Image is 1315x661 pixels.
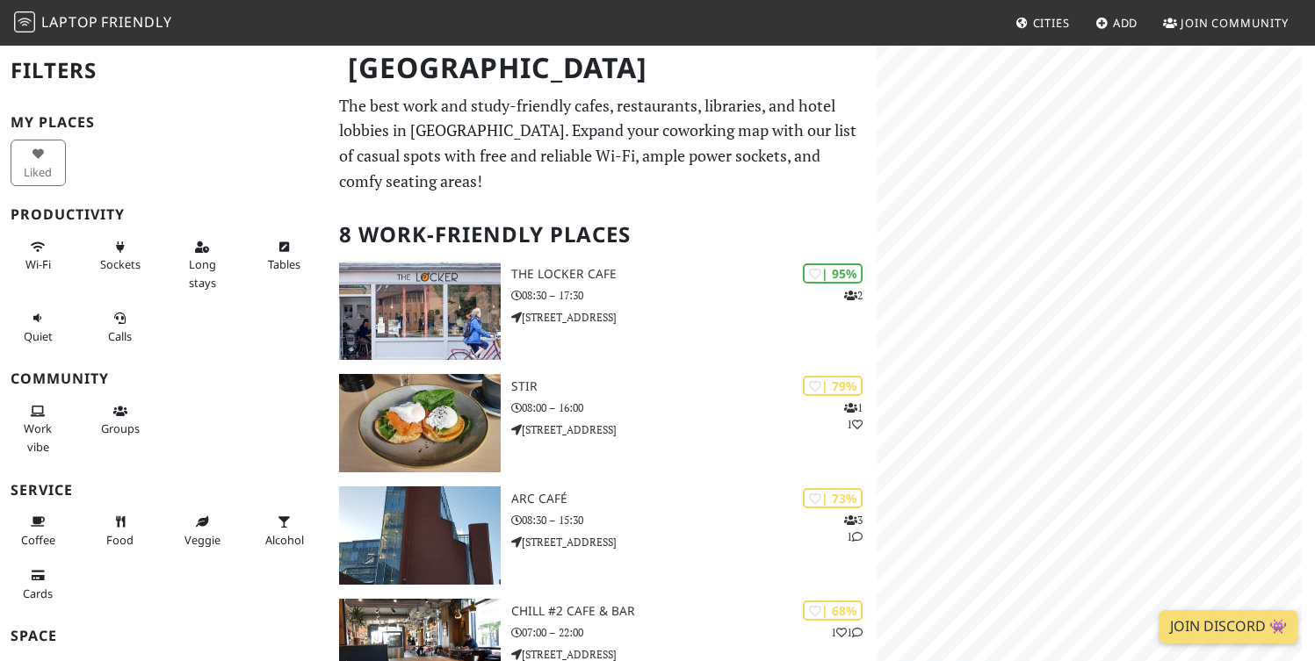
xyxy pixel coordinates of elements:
button: Groups [93,397,148,443]
img: Stir [339,374,501,472]
p: 08:00 – 16:00 [511,399,877,416]
button: Veggie [175,507,230,554]
img: The Locker Cafe [339,262,501,360]
a: ARC Café | 73% 31 ARC Café 08:30 – 15:30 [STREET_ADDRESS] [329,486,877,585]
p: 2 [844,287,863,304]
button: Calls [93,304,148,350]
div: | 73% [803,488,863,508]
button: Sockets [93,233,148,279]
span: Power sockets [100,256,141,272]
div: | 68% [803,600,863,621]
img: ARC Café [339,486,501,585]
span: People working [24,420,52,454]
button: Work vibe [11,397,66,461]
div: | 79% [803,376,863,396]
h3: Chill #2 Cafe & Bar [511,604,877,619]
button: Food [93,507,148,554]
h3: Service [11,482,318,499]
p: 07:00 – 22:00 [511,624,877,641]
span: Work-friendly tables [268,256,300,272]
span: Long stays [189,256,216,290]
span: Quiet [24,328,53,344]
p: 08:30 – 17:30 [511,287,877,304]
span: Group tables [101,420,140,436]
span: Add [1113,15,1138,31]
img: LaptopFriendly [14,11,35,32]
h3: My Places [11,114,318,131]
h3: Stir [511,379,877,394]
h3: ARC Café [511,492,877,507]
button: Alcohol [257,507,313,554]
a: Join Community [1156,7,1296,39]
span: Cities [1033,15,1070,31]
p: 1 1 [844,399,863,433]
p: 3 1 [844,512,863,545]
p: [STREET_ADDRESS] [511,534,877,550]
span: Laptop [41,12,98,32]
p: 08:30 – 15:30 [511,512,877,528]
button: Wi-Fi [11,233,66,279]
div: | 95% [803,263,863,284]
h3: Productivity [11,206,318,223]
p: [STREET_ADDRESS] [511,421,877,438]
a: Cities [1008,7,1077,39]
button: Coffee [11,507,66,554]
a: Join Discord 👾 [1160,610,1297,643]
button: Quiet [11,304,66,350]
h1: [GEOGRAPHIC_DATA] [334,44,873,92]
span: Credit cards [23,586,53,601]
span: Alcohol [265,532,304,548]
h2: Filters [11,44,318,97]
p: The best work and study-friendly cafes, restaurants, libraries, and hotel lobbies in [GEOGRAPHIC_... [339,93,866,194]
h3: Space [11,628,318,644]
span: Food [106,532,134,548]
span: Video/audio calls [108,328,132,344]
span: Veggie [184,532,220,548]
a: Stir | 79% 11 Stir 08:00 – 16:00 [STREET_ADDRESS] [329,374,877,472]
span: Join Community [1181,15,1289,31]
button: Tables [257,233,313,279]
span: Stable Wi-Fi [25,256,51,272]
a: The Locker Cafe | 95% 2 The Locker Cafe 08:30 – 17:30 [STREET_ADDRESS] [329,262,877,360]
span: Coffee [21,532,55,548]
button: Long stays [175,233,230,297]
p: 1 1 [831,624,863,641]
h2: 8 Work-Friendly Places [339,208,866,262]
a: Add [1088,7,1145,39]
h3: The Locker Cafe [511,267,877,282]
span: Friendly [101,12,171,32]
button: Cards [11,561,66,607]
h3: Community [11,370,318,387]
a: LaptopFriendly LaptopFriendly [14,8,172,39]
p: [STREET_ADDRESS] [511,309,877,326]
